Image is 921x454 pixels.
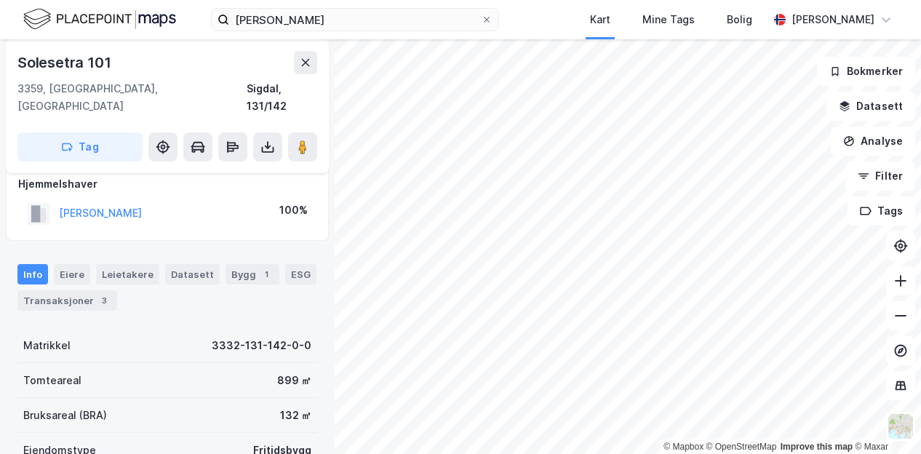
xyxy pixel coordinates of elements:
div: Bruksareal (BRA) [23,407,107,424]
a: Improve this map [781,442,853,452]
div: 1 [259,267,274,282]
div: Datasett [165,264,220,284]
div: Kontrollprogram for chat [848,384,921,454]
img: logo.f888ab2527a4732fd821a326f86c7f29.svg [23,7,176,32]
iframe: Chat Widget [848,384,921,454]
a: Mapbox [663,442,703,452]
div: Sigdal, 131/142 [247,80,317,115]
div: Eiere [54,264,90,284]
div: Tomteareal [23,372,81,389]
div: Solesetra 101 [17,51,113,74]
button: Datasett [826,92,915,121]
a: OpenStreetMap [706,442,777,452]
input: Søk på adresse, matrikkel, gårdeiere, leietakere eller personer [229,9,481,31]
button: Tag [17,132,143,162]
button: Tags [848,196,915,226]
div: 3359, [GEOGRAPHIC_DATA], [GEOGRAPHIC_DATA] [17,80,247,115]
div: 3332-131-142-0-0 [212,337,311,354]
div: Transaksjoner [17,290,117,311]
div: 132 ㎡ [280,407,311,424]
div: 899 ㎡ [277,372,311,389]
div: 100% [279,202,308,219]
button: Filter [845,162,915,191]
div: Kart [590,11,610,28]
div: Mine Tags [642,11,695,28]
div: Bolig [727,11,752,28]
div: Bygg [226,264,279,284]
button: Bokmerker [817,57,915,86]
div: 3 [97,293,111,308]
button: Analyse [831,127,915,156]
div: [PERSON_NAME] [792,11,874,28]
div: ESG [285,264,316,284]
div: Leietakere [96,264,159,284]
div: Hjemmelshaver [18,175,316,193]
div: Info [17,264,48,284]
div: Matrikkel [23,337,71,354]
